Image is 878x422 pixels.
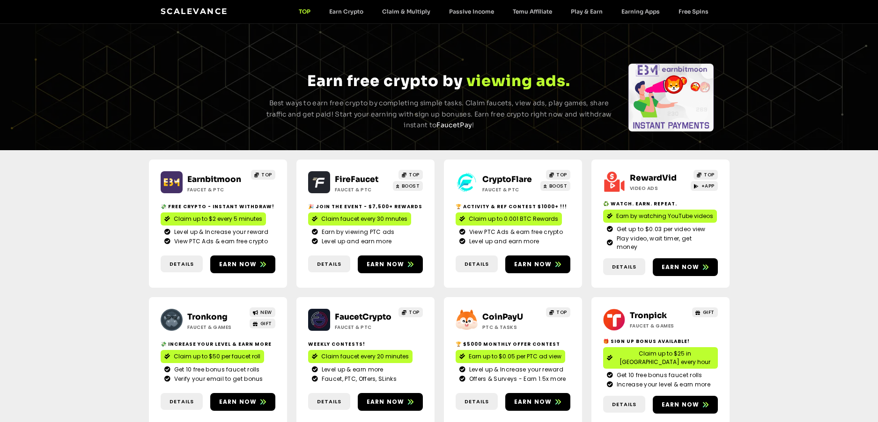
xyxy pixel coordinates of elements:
[456,341,570,348] h2: 🏆 $5000 Monthly Offer contest
[603,200,718,207] h2: ♻️ Watch. Earn. Repeat.
[210,255,275,273] a: Earn now
[289,8,718,15] nav: Menu
[335,175,378,184] a: FireFaucet
[691,181,718,191] a: +APP
[628,64,714,131] div: Slides
[514,398,552,406] span: Earn now
[456,255,498,273] a: Details
[630,311,667,320] a: Tronpick
[603,396,645,413] a: Details
[612,263,636,271] span: Details
[482,175,532,184] a: CryptoFlare
[482,186,541,193] h2: Faucet & PTC
[161,393,203,410] a: Details
[469,215,558,223] span: Claim up to 0.001 BTC Rewards
[630,185,688,192] h2: Video ads
[662,263,700,271] span: Earn now
[561,8,612,15] a: Play & Earn
[630,322,688,329] h2: Faucet & Games
[409,171,420,178] span: TOP
[187,312,228,322] a: Tronkong
[335,324,393,331] h2: Faucet & PTC
[482,312,523,322] a: CoinPayU
[317,398,341,406] span: Details
[308,255,350,273] a: Details
[514,260,552,269] span: Earn now
[210,393,275,411] a: Earn now
[662,400,700,409] span: Earn now
[393,181,423,191] a: BOOST
[170,398,194,406] span: Details
[307,72,463,90] span: Earn free crypto by
[503,8,561,15] a: Temu Affiliate
[358,255,423,273] a: Earn now
[614,380,710,389] span: Increase your level & earn more
[630,173,677,183] a: RewardVid
[335,312,391,322] a: FaucetCrypto
[161,255,203,273] a: Details
[692,307,718,317] a: GIFT
[319,365,384,374] span: Level up & earn more
[251,170,275,180] a: TOP
[308,393,350,410] a: Details
[172,237,268,246] span: View PTC Ads & earn free crypto
[694,170,718,180] a: TOP
[614,371,702,379] span: Get 10 free bonus faucet rolls
[402,182,420,189] span: BOOST
[265,98,613,131] p: Best ways to earn free crypto by completing simple tasks. Claim faucets, view ads, play games, sh...
[398,307,423,317] a: TOP
[467,375,566,383] span: Offers & Surveys - Earn 1.5x more
[456,212,562,226] a: Claim up to 0.001 BTC Rewards
[260,309,272,316] span: NEW
[612,8,669,15] a: Earning Apps
[308,203,423,210] h2: 🎉 Join the event - $7,500+ Rewards
[321,352,409,361] span: Claim faucet every 20 minutes
[335,186,393,193] h2: Faucet & PTC
[164,64,249,131] div: Slides
[456,350,565,363] a: Earn up to $0.05 per PTC ad view
[456,203,570,210] h2: 🏆 Activity & ref contest $1000+ !!!
[556,309,567,316] span: TOP
[161,350,264,363] a: Claim up to $50 per faucet roll
[603,210,717,223] a: Earn by watching YouTube videos
[549,182,568,189] span: BOOST
[653,258,718,276] a: Earn now
[467,228,563,236] span: View PTC Ads & earn free crypto
[219,260,257,269] span: Earn now
[703,309,715,316] span: GIFT
[669,8,718,15] a: Free Spins
[546,170,570,180] a: TOP
[440,8,503,15] a: Passive Income
[161,212,266,226] a: Claim up to $2 every 5 minutes
[603,338,718,345] h2: 🎁 Sign Up Bonus Available!
[170,260,194,268] span: Details
[614,225,706,233] span: Get up to $0.03 per video view
[612,400,636,408] span: Details
[260,320,272,327] span: GIFT
[250,307,275,317] a: NEW
[187,175,241,184] a: Earnbitmoon
[467,365,563,374] span: Level up & Increase your reward
[172,228,268,236] span: Level up & Increase your reward
[614,234,714,251] span: Play video, wait timer, get money
[603,258,645,276] a: Details
[161,7,228,16] a: Scalevance
[289,8,320,15] a: TOP
[701,182,715,189] span: +APP
[469,352,561,361] span: Earn up to $0.05 per PTC ad view
[308,212,411,226] a: Claim faucet every 30 mnutes
[465,398,489,406] span: Details
[409,309,420,316] span: TOP
[505,393,570,411] a: Earn now
[187,324,246,331] h2: Faucet & Games
[172,375,263,383] span: Verify your email to get bonus
[467,237,539,246] span: Level up and earn more
[319,237,392,246] span: Level up and earn more
[261,171,272,178] span: TOP
[436,121,472,129] a: FaucetPay
[187,186,246,193] h2: Faucet & PTC
[319,375,397,383] span: Faucet, PTC, Offers, SLinks
[250,319,275,328] a: GIFT
[308,341,423,348] h2: Weekly contests!
[616,349,714,366] span: Claim up to $25 in [GEOGRAPHIC_DATA] every hour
